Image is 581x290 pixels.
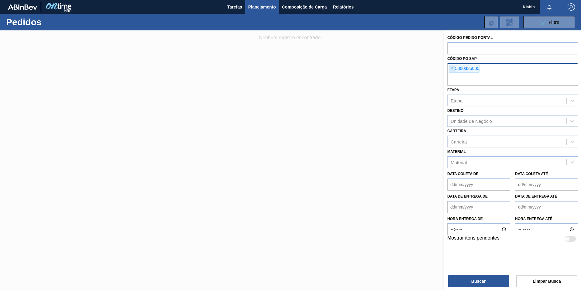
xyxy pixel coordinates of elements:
[447,172,478,176] label: Data coleta de
[447,129,466,133] label: Carteira
[333,3,354,11] span: Relatórios
[451,139,467,144] div: Carteira
[515,178,578,191] input: dd/mm/yyyy
[515,215,578,223] label: Hora entrega até
[447,150,466,154] label: Material
[515,194,557,199] label: Data de Entrega até
[549,20,559,25] span: Filtro
[447,235,500,243] label: Mostrar itens pendentes
[227,3,242,11] span: Tarefas
[451,160,467,165] div: Material
[484,16,498,28] div: Importar Negociações dos Pedidos
[449,65,480,73] div: 5800335005
[447,57,477,61] label: Códido PO SAP
[6,19,97,26] h1: Pedidos
[449,65,455,72] span: ×
[523,16,575,28] button: Filtro
[447,109,463,113] label: Destino
[447,215,510,223] label: Hora entrega de
[282,3,327,11] span: Composição de Carga
[447,201,510,213] input: dd/mm/yyyy
[500,16,519,28] div: Solicitação de Revisão de Pedidos
[451,98,462,103] div: Etapa
[447,36,493,40] label: Código Pedido Portal
[248,3,276,11] span: Planejamento
[8,4,37,10] img: TNhmsLtSVTkK8tSr43FrP2fwEKptu5GPRR3wAAAABJRU5ErkJggg==
[540,3,559,11] button: Notificações
[447,194,488,199] label: Data de Entrega de
[451,119,492,124] div: Unidade de Negócio
[447,88,459,92] label: Etapa
[447,178,510,191] input: dd/mm/yyyy
[515,201,578,213] input: dd/mm/yyyy
[568,3,575,11] img: Logout
[515,172,548,176] label: Data coleta até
